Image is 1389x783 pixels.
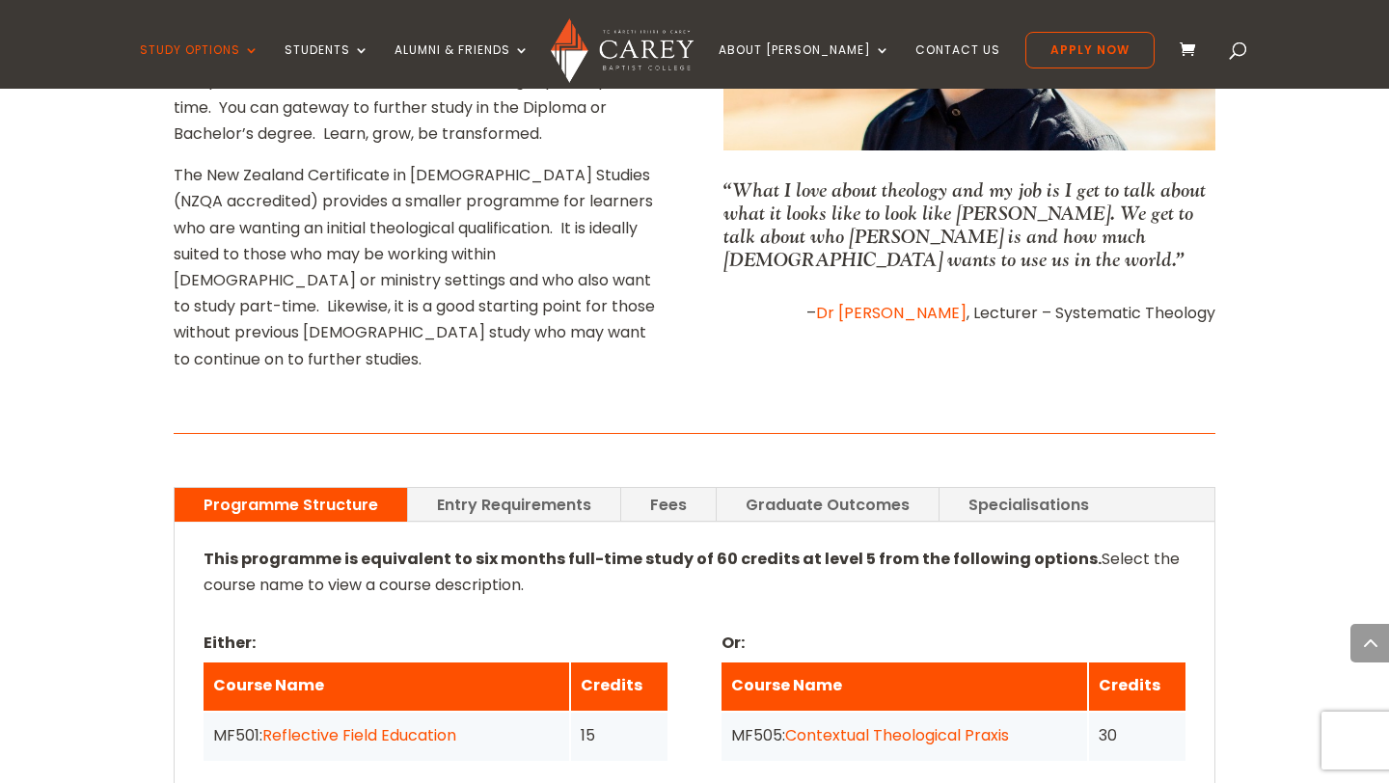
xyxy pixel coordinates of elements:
[213,672,559,698] div: Course Name
[204,548,1180,596] span: Select the course name to view a course description.
[621,488,716,522] a: Fees
[174,162,666,372] p: The New Zealand Certificate in [DEMOGRAPHIC_DATA] Studies (NZQA accredited) provides a smaller pr...
[285,43,369,89] a: Students
[723,300,1215,326] p: – , Lecturer – Systematic Theology
[581,722,658,748] div: 15
[915,43,1000,89] a: Contact Us
[551,18,693,83] img: Carey Baptist College
[731,672,1077,698] div: Course Name
[940,488,1118,522] a: Specialisations
[581,672,658,698] div: Credits
[722,630,1185,656] p: Or:
[717,488,939,522] a: Graduate Outcomes
[1099,672,1176,698] div: Credits
[816,302,967,324] a: Dr [PERSON_NAME]
[408,488,620,522] a: Entry Requirements
[785,724,1009,746] a: Contextual Theological Praxis
[175,488,407,522] a: Programme Structure
[140,43,259,89] a: Study Options
[204,548,1102,570] strong: This programme is equivalent to six months full-time study of 60 credits at level 5 from the foll...
[213,722,559,748] div: MF501:
[204,630,667,656] p: Either:
[1099,722,1176,748] div: 30
[395,43,530,89] a: Alumni & Friends
[719,43,890,89] a: About [PERSON_NAME]
[731,722,1077,748] div: MF505:
[262,724,456,746] a: Reflective Field Education
[723,178,1215,271] p: “What I love about theology and my job is I get to talk about what it looks like to look like [PE...
[1025,32,1155,68] a: Apply Now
